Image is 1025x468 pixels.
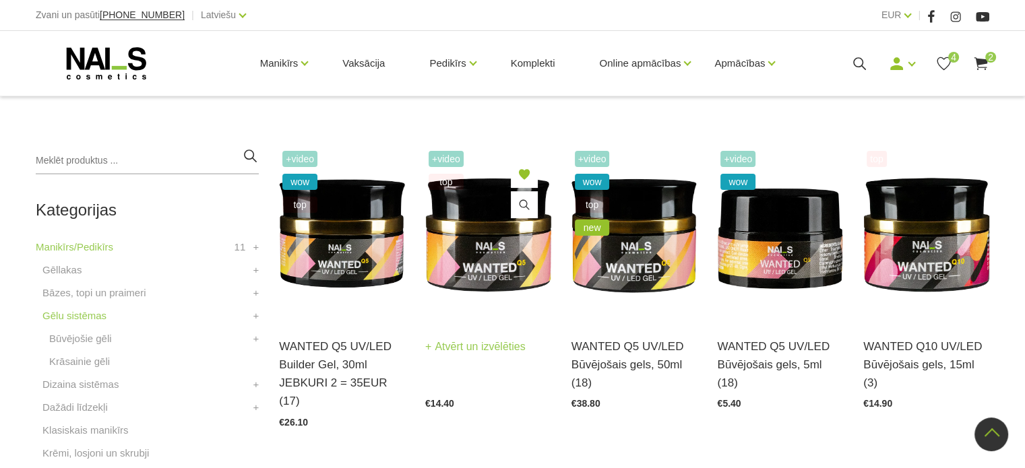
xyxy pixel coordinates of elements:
a: 2 [972,55,989,72]
a: + [253,285,259,301]
img: Gels WANTED NAILS cosmetics tehniķu komanda ir radījusi gelu, kas ilgi jau ir katra meistara mekl... [279,147,405,321]
h2: Kategorijas [36,201,259,219]
a: Krēmi, losjoni un skrubji [42,445,149,461]
img: Gels WANTED NAILS cosmetics tehniķu komanda ir radījusi gelu, kas ilgi jau ir katra meistara mekl... [717,147,843,321]
span: €38.80 [571,398,600,409]
a: 4 [935,55,952,72]
a: Dizaina sistēmas [42,376,119,393]
span: [PHONE_NUMBER] [100,9,185,20]
span: +Video [720,151,755,167]
a: Latviešu [201,7,236,23]
a: Klasiskais manikīrs [42,422,129,438]
a: Būvējošie gēli [49,331,112,347]
input: Meklēt produktus ... [36,147,259,174]
a: WANTED Q5 UV/LED Būvējošais gels, 5ml (18) [717,337,843,393]
span: 11 [235,239,246,255]
a: Bāzes, topi un praimeri [42,285,146,301]
img: Gels WANTED NAILS cosmetics tehniķu komanda ir radījusi gelu, kas ilgi jau ir katra meistara mekl... [863,147,989,321]
span: €5.40 [717,398,741,409]
span: wow [720,174,755,190]
img: Gels WANTED NAILS cosmetics tehniķu komanda ir radījusi gelu, kas ilgi jau ir katra meistara mekl... [571,147,697,321]
span: top [429,174,464,190]
a: Atvērt un izvēlēties [425,337,526,356]
a: Gēlu sistēmas [42,308,106,324]
a: Pedikīrs [429,36,466,90]
a: + [253,308,259,324]
a: + [253,376,259,393]
span: top [575,197,610,213]
img: Gels WANTED NAILS cosmetics tehniķu komanda ir radījusi gelu, kas ilgi jau ir katra meistara mekl... [425,147,551,321]
span: +Video [575,151,610,167]
span: +Video [282,151,317,167]
a: Online apmācības [599,36,681,90]
span: €14.40 [425,398,454,409]
span: new [575,220,610,236]
a: Manikīrs [260,36,299,90]
a: Vaksācija [332,31,396,96]
a: EUR [881,7,902,23]
span: | [191,7,194,24]
span: | [918,7,921,24]
a: Krāsainie gēli [49,354,110,370]
a: + [253,262,259,278]
a: + [253,239,259,255]
span: €26.10 [279,417,308,428]
div: Zvani un pasūti [36,7,185,24]
span: top [282,197,317,213]
span: +Video [429,151,464,167]
a: [PHONE_NUMBER] [100,10,185,20]
a: + [253,399,259,415]
a: + [253,331,259,347]
a: Apmācības [714,36,765,90]
a: Dažādi līdzekļi [42,399,108,415]
a: Manikīrs/Pedikīrs [36,239,113,255]
a: WANTED Q10 UV/LED Būvējošais gels, 15ml (3) [863,337,989,393]
a: Gēllakas [42,262,82,278]
span: wow [575,174,610,190]
a: Komplekti [500,31,566,96]
span: 2 [985,52,996,63]
span: €14.90 [863,398,892,409]
span: 4 [948,52,959,63]
span: wow [282,174,317,190]
a: WANTED Q5 UV/LED Būvējošais gels, 50ml (18) [571,337,697,393]
span: top [867,151,886,167]
a: WANTED Q5 UV/LED Builder Gel, 30ml JEBKURI 2 = 35EUR (17) [279,337,405,411]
